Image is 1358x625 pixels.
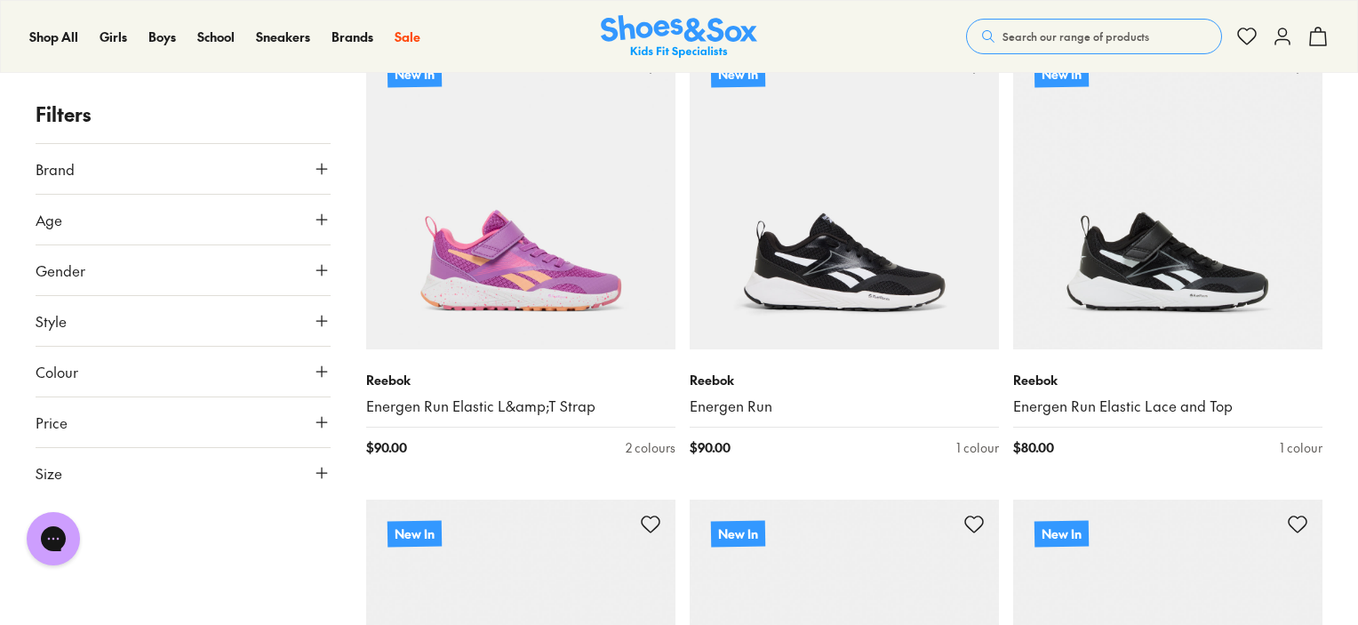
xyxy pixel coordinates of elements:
span: Sneakers [256,28,310,45]
a: School [197,28,235,46]
a: Girls [100,28,127,46]
a: Energen Run Elastic L&amp;T Strap [366,397,675,416]
span: Colour [36,361,78,382]
span: Gender [36,260,85,281]
button: Gender [36,245,331,295]
span: Girls [100,28,127,45]
p: Reebok [366,371,675,389]
button: Size [36,448,331,498]
p: New In [1034,520,1089,547]
a: New In [366,40,675,349]
p: New In [1034,60,1089,87]
a: Brands [332,28,373,46]
a: Sale [395,28,420,46]
button: Search our range of products [966,19,1222,54]
button: Colour [36,347,331,397]
p: New In [387,520,442,547]
p: New In [387,60,442,87]
span: Search our range of products [1003,28,1149,44]
span: Price [36,412,68,433]
a: New In [690,40,999,349]
iframe: Gorgias live chat messenger [18,506,89,572]
p: New In [711,60,765,87]
a: Shop All [29,28,78,46]
span: Brands [332,28,373,45]
span: $ 80.00 [1013,438,1054,457]
a: Boys [148,28,176,46]
button: Price [36,397,331,447]
span: $ 90.00 [366,438,407,457]
span: Boys [148,28,176,45]
a: Sneakers [256,28,310,46]
p: Reebok [1013,371,1322,389]
button: Brand [36,144,331,194]
div: 1 colour [956,438,999,457]
span: Age [36,209,62,230]
button: Style [36,296,331,346]
img: SNS_Logo_Responsive.svg [601,15,757,59]
p: New In [711,520,765,547]
span: $ 90.00 [690,438,731,457]
span: Size [36,462,62,484]
span: Brand [36,158,75,180]
a: Energen Run [690,397,999,416]
p: Filters [36,100,331,129]
p: Reebok [690,371,999,389]
span: Shop All [29,28,78,45]
a: Shoes & Sox [601,15,757,59]
div: 2 colours [626,438,675,457]
a: New In [1013,40,1322,349]
button: Age [36,195,331,244]
span: School [197,28,235,45]
div: 1 colour [1280,438,1322,457]
span: Sale [395,28,420,45]
span: Style [36,310,67,332]
a: Energen Run Elastic Lace and Top [1013,397,1322,416]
